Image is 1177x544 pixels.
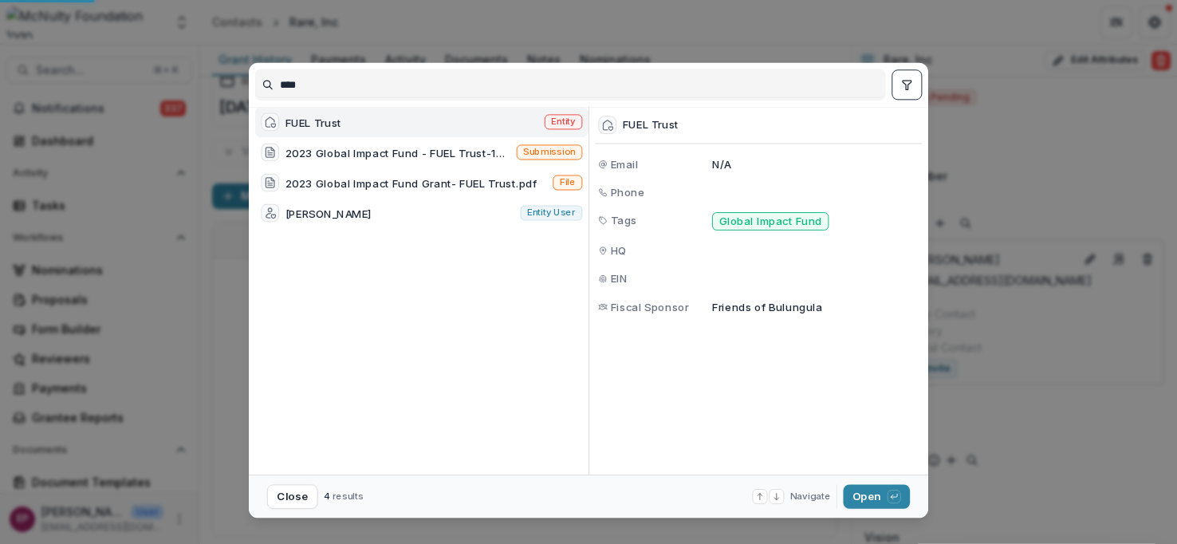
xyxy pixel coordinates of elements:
[285,175,537,191] div: 2023 Global Impact Fund Grant- FUEL Trust.pdf
[611,156,639,172] span: Email
[719,215,822,227] span: Global Impact Fund
[611,184,645,200] span: Phone
[843,484,910,508] button: Open
[712,156,919,172] p: N/A
[333,491,364,502] span: results
[790,490,830,503] span: Navigate
[267,484,318,508] button: Close
[285,114,341,130] div: FUEL Trust
[551,116,575,128] span: Entity
[527,207,576,219] span: Entity user
[285,144,510,160] div: 2023 Global Impact Fund - FUEL Trust-12/15/2023-03/30/2025
[611,298,689,314] span: Fiscal Sponsor
[324,491,330,502] span: 4
[285,205,372,221] div: [PERSON_NAME]
[611,270,628,286] span: EIN
[712,298,919,314] p: Friends of Bulungula
[611,242,627,258] span: HQ
[892,69,922,100] button: toggle filters
[623,119,679,132] div: FUEL Trust
[523,147,576,158] span: Submission
[560,177,576,188] span: File
[611,212,637,228] span: Tags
